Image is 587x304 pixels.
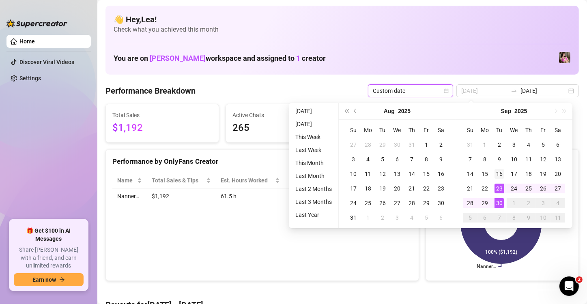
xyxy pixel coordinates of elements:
[536,123,550,137] th: Fr
[492,152,507,167] td: 2025-09-09
[390,181,404,196] td: 2025-08-20
[463,152,477,167] td: 2025-09-07
[507,152,521,167] td: 2025-09-10
[536,210,550,225] td: 2025-10-10
[419,210,434,225] td: 2025-09-05
[465,198,475,208] div: 28
[434,196,448,210] td: 2025-08-30
[524,169,533,179] div: 18
[375,167,390,181] td: 2025-08-12
[392,154,402,164] div: 6
[480,198,490,208] div: 29
[392,184,402,193] div: 20
[112,120,212,136] span: $1,192
[14,246,84,270] span: Share [PERSON_NAME] with a friend, and earn unlimited rewards
[375,210,390,225] td: 2025-09-02
[292,210,335,220] li: Last Year
[444,88,449,93] span: calendar
[378,184,387,193] div: 19
[390,137,404,152] td: 2025-07-30
[477,137,492,152] td: 2025-09-01
[296,54,300,62] span: 1
[521,123,536,137] th: Th
[495,169,504,179] div: 16
[509,140,519,150] div: 3
[346,181,361,196] td: 2025-08-17
[375,152,390,167] td: 2025-08-05
[292,132,335,142] li: This Week
[434,123,448,137] th: Sa
[361,137,375,152] td: 2025-07-28
[221,176,273,185] div: Est. Hours Worked
[232,120,332,136] span: 265
[348,213,358,223] div: 31
[550,210,565,225] td: 2025-10-11
[390,123,404,137] th: We
[398,103,411,119] button: Choose a year
[346,210,361,225] td: 2025-08-31
[404,210,419,225] td: 2025-09-04
[509,198,519,208] div: 1
[114,54,326,63] h1: You are on workspace and assigned to creator
[477,196,492,210] td: 2025-09-29
[465,213,475,223] div: 5
[147,173,215,188] th: Total Sales & Tips
[384,103,395,119] button: Choose a month
[480,154,490,164] div: 8
[480,140,490,150] div: 1
[292,197,335,207] li: Last 3 Months
[538,198,548,208] div: 3
[509,184,519,193] div: 24
[404,181,419,196] td: 2025-08-21
[538,184,548,193] div: 26
[507,210,521,225] td: 2025-10-08
[507,181,521,196] td: 2025-09-24
[112,156,412,167] div: Performance by OnlyFans Creator
[285,188,337,204] td: $19.38
[553,213,563,223] div: 11
[292,171,335,181] li: Last Month
[346,196,361,210] td: 2025-08-24
[342,103,351,119] button: Last year (Control + left)
[495,140,504,150] div: 2
[112,188,147,204] td: Nanner…
[480,169,490,179] div: 15
[436,198,446,208] div: 30
[463,196,477,210] td: 2025-09-28
[375,123,390,137] th: Tu
[292,158,335,168] li: This Month
[363,213,373,223] div: 1
[419,152,434,167] td: 2025-08-08
[390,196,404,210] td: 2025-08-27
[477,181,492,196] td: 2025-09-22
[363,154,373,164] div: 4
[421,140,431,150] div: 1
[392,140,402,150] div: 30
[520,86,567,95] input: End date
[373,85,448,97] span: Custom date
[436,140,446,150] div: 2
[19,38,35,45] a: Home
[463,137,477,152] td: 2025-08-31
[524,213,533,223] div: 9
[514,103,527,119] button: Choose a year
[19,75,41,81] a: Settings
[511,88,517,94] span: to
[434,152,448,167] td: 2025-08-09
[550,152,565,167] td: 2025-09-13
[112,111,212,120] span: Total Sales
[346,152,361,167] td: 2025-08-03
[407,154,417,164] div: 7
[407,198,417,208] div: 28
[419,123,434,137] th: Fr
[421,154,431,164] div: 8
[550,196,565,210] td: 2025-10-04
[509,154,519,164] div: 10
[559,276,579,296] iframe: Intercom live chat
[477,167,492,181] td: 2025-09-15
[407,184,417,193] div: 21
[463,181,477,196] td: 2025-09-21
[421,198,431,208] div: 29
[348,154,358,164] div: 3
[536,196,550,210] td: 2025-10-03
